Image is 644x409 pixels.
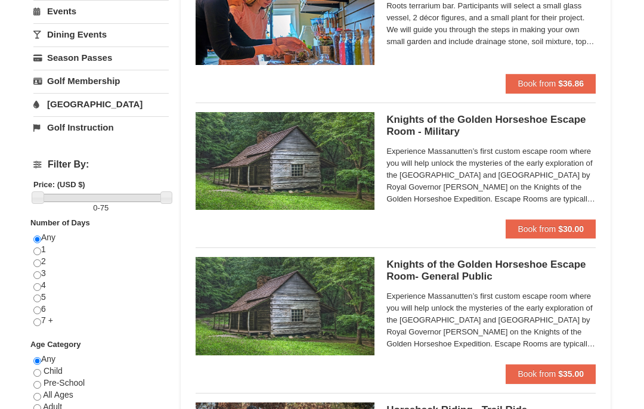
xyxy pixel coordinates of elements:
a: Events [33,1,169,23]
img: 6619913-491-e8ed24e0.jpg [196,258,374,355]
a: Golf Instruction [33,117,169,139]
span: Book from [518,79,556,89]
h5: Knights of the Golden Horseshoe Escape Room- General Public [386,259,596,283]
span: Experience Massanutten’s first custom escape room where you will help unlock the mysteries of the... [386,291,596,351]
span: Book from [518,225,556,234]
span: 0 [93,204,97,213]
span: Child [44,367,63,376]
h5: Knights of the Golden Horseshoe Escape Room - Military [386,114,596,138]
strong: $36.86 [558,79,584,89]
button: Book from $35.00 [506,365,596,384]
img: 6619913-501-6e8caf1d.jpg [196,113,374,210]
a: Golf Membership [33,70,169,92]
button: Book from $36.86 [506,75,596,94]
h4: Filter By: [33,160,169,171]
label: - [33,203,169,215]
a: Season Passes [33,47,169,69]
div: Any 1 2 3 4 5 6 7 + [33,233,169,339]
span: All Ages [43,391,73,400]
strong: Number of Days [30,219,90,228]
a: Dining Events [33,24,169,46]
a: [GEOGRAPHIC_DATA] [33,94,169,116]
button: Book from $30.00 [506,220,596,239]
span: Experience Massanutten’s first custom escape room where you will help unlock the mysteries of the... [386,146,596,206]
strong: $35.00 [558,370,584,379]
strong: Price: (USD $) [33,181,85,190]
span: Book from [518,370,556,379]
strong: Age Category [30,340,81,349]
span: 75 [100,204,109,213]
span: Pre-School [44,379,85,388]
strong: $30.00 [558,225,584,234]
